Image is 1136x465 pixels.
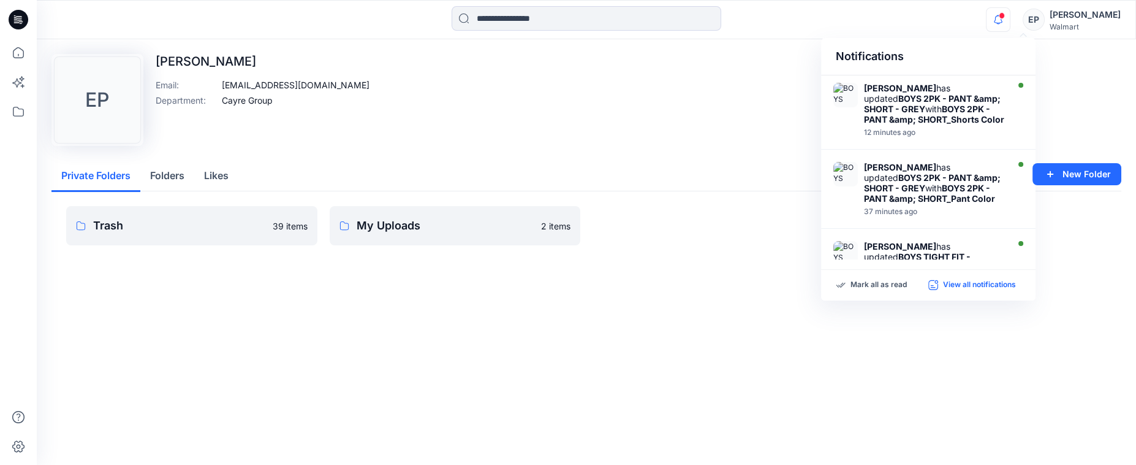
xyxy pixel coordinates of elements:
[93,217,265,234] p: Trash
[1032,163,1121,185] button: New Folder
[943,280,1016,291] p: View all notifications
[833,241,858,266] img: BOYS TIGHT FIT - COTTON Color Run
[850,280,907,291] p: Mark all as read
[330,206,581,245] a: My Uploads2 items
[66,206,317,245] a: Trash39 items
[156,79,217,91] p: Email :
[821,38,1036,75] div: Notifications
[1050,22,1121,31] div: Walmart
[51,161,140,192] button: Private Folders
[156,54,369,69] p: [PERSON_NAME]
[140,161,194,192] button: Folders
[194,161,238,192] button: Likes
[864,83,1005,125] div: has updated with
[864,241,1005,283] div: has updated with
[864,104,1004,125] strong: BOYS 2PK - PANT &amp; SHORT_Shorts Color
[222,79,369,91] p: [EMAIL_ADDRESS][DOMAIN_NAME]
[1023,9,1045,31] div: EP
[864,252,971,272] strong: BOYS TIGHT FIT - COTTON - GREY
[864,162,936,172] strong: [PERSON_NAME]
[864,207,1005,216] div: Monday, September 29, 2025 15:25
[864,128,1005,137] div: Monday, September 29, 2025 15:51
[864,93,1001,114] strong: BOYS 2PK - PANT &amp; SHORT - GREY
[541,220,570,233] p: 2 items
[222,94,273,107] p: Cayre Group
[833,83,858,107] img: BOYS 2PK - PANT & SHORT_Shorts Color
[273,220,308,233] p: 39 items
[156,94,217,107] p: Department :
[54,56,141,144] div: EP
[833,162,858,186] img: BOYS 2PK - PANT & SHORT_Pant Color
[864,83,936,93] strong: [PERSON_NAME]
[1050,7,1121,22] div: [PERSON_NAME]
[864,162,1005,204] div: has updated with
[864,183,995,204] strong: BOYS 2PK - PANT &amp; SHORT_Pant Color
[357,217,534,234] p: My Uploads
[864,172,1001,193] strong: BOYS 2PK - PANT &amp; SHORT - GREY
[864,241,936,252] strong: [PERSON_NAME]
